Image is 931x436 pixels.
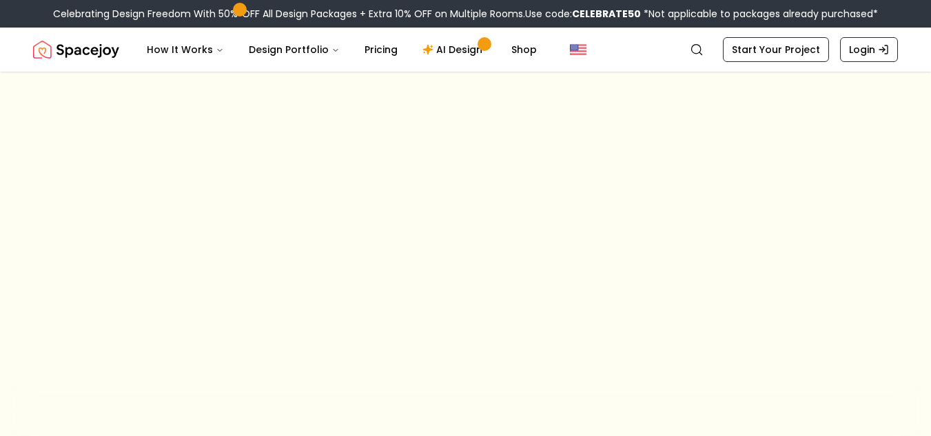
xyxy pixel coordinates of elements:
[136,36,235,63] button: How It Works
[136,36,548,63] nav: Main
[238,36,351,63] button: Design Portfolio
[33,28,898,72] nav: Global
[525,7,641,21] span: Use code:
[411,36,498,63] a: AI Design
[570,41,586,58] img: United States
[572,7,641,21] b: CELEBRATE50
[33,36,119,63] a: Spacejoy
[723,37,829,62] a: Start Your Project
[500,36,548,63] a: Shop
[33,36,119,63] img: Spacejoy Logo
[53,7,878,21] div: Celebrating Design Freedom With 50% OFF All Design Packages + Extra 10% OFF on Multiple Rooms.
[354,36,409,63] a: Pricing
[641,7,878,21] span: *Not applicable to packages already purchased*
[840,37,898,62] a: Login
